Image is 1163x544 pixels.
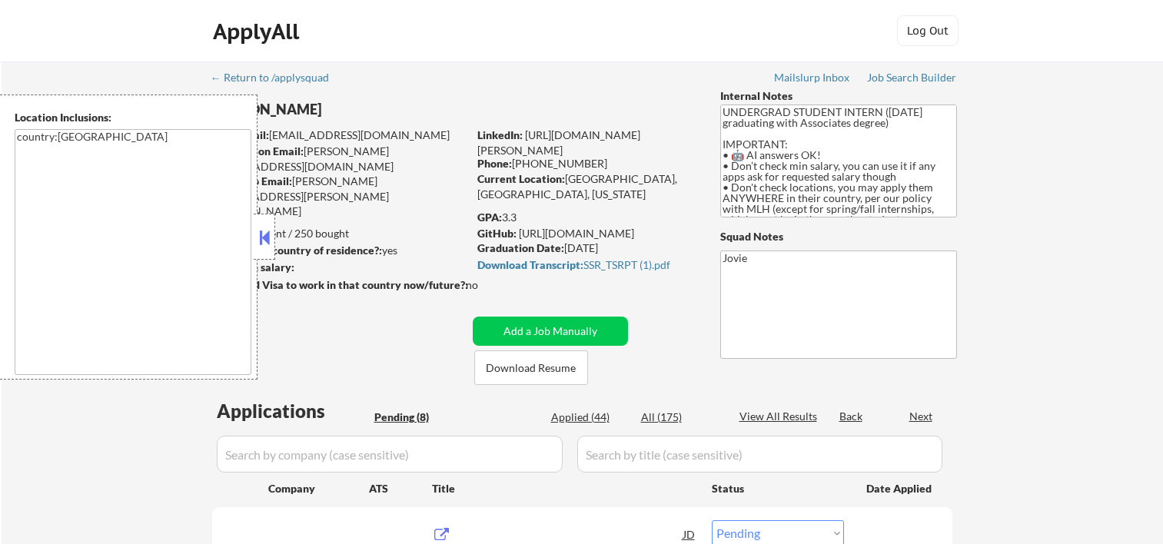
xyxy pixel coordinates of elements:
div: Next [909,409,934,424]
button: Download Resume [474,350,588,385]
div: no [466,277,510,293]
strong: Graduation Date: [477,241,564,254]
div: [EMAIL_ADDRESS][DOMAIN_NAME] [213,128,467,143]
div: Applied (44) [551,410,628,425]
button: Add a Job Manually [473,317,628,346]
a: Job Search Builder [867,71,957,87]
a: Download Transcript:SSR_TSRPT (1).pdf [477,259,691,274]
a: Mailslurp Inbox [774,71,851,87]
strong: GPA: [477,211,502,224]
input: Search by company (case sensitive) [217,436,563,473]
div: Internal Notes [720,88,957,104]
div: Status [712,474,844,502]
div: 42 sent / 250 bought [211,226,467,241]
div: Squad Notes [720,229,957,244]
input: Search by title (case sensitive) [577,436,942,473]
div: SSR_TSRPT (1).pdf [477,260,691,270]
button: Log Out [897,15,959,46]
div: [GEOGRAPHIC_DATA], [GEOGRAPHIC_DATA], [US_STATE] [477,171,695,201]
div: Date Applied [866,481,934,496]
div: Back [839,409,864,424]
strong: Will need Visa to work in that country now/future?: [212,278,468,291]
strong: GitHub: [477,227,517,240]
a: ← Return to /applysquad [211,71,344,87]
div: 3.3 [477,210,697,225]
div: [PERSON_NAME][EMAIL_ADDRESS][PERSON_NAME][DOMAIN_NAME] [212,174,467,219]
div: Title [432,481,697,496]
strong: Phone: [477,157,512,170]
div: [PHONE_NUMBER] [477,156,695,171]
div: Company [268,481,369,496]
div: Mailslurp Inbox [774,72,851,83]
strong: LinkedIn: [477,128,523,141]
div: Pending (8) [374,410,451,425]
div: ATS [369,481,432,496]
div: ← Return to /applysquad [211,72,344,83]
div: ApplyAll [213,18,304,45]
div: [DATE] [477,240,695,256]
strong: Can work in country of residence?: [211,244,382,257]
div: All (175) [641,410,718,425]
div: Job Search Builder [867,72,957,83]
div: [PERSON_NAME] [212,100,528,119]
div: [PERSON_NAME][EMAIL_ADDRESS][DOMAIN_NAME] [213,144,467,174]
div: Applications [217,402,369,420]
a: [URL][DOMAIN_NAME] [519,227,634,240]
div: Location Inclusions: [15,110,251,125]
div: View All Results [739,409,822,424]
strong: Current Location: [477,172,565,185]
div: yes [211,243,463,258]
a: [URL][DOMAIN_NAME][PERSON_NAME] [477,128,640,157]
strong: Download Transcript: [477,258,583,271]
